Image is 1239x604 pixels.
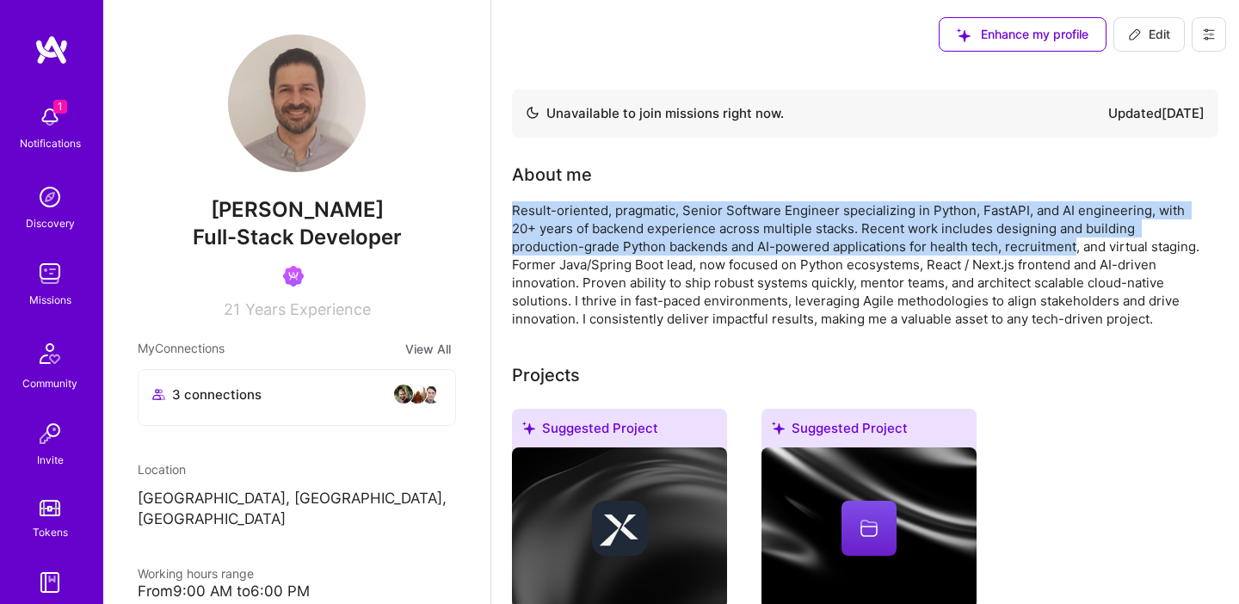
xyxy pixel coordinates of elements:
[40,500,60,516] img: tokens
[53,100,67,114] span: 1
[20,134,81,152] div: Notifications
[512,409,727,454] div: Suggested Project
[592,501,647,556] img: Company logo
[957,26,1088,43] span: Enhance my profile
[138,489,456,530] p: [GEOGRAPHIC_DATA], [GEOGRAPHIC_DATA], [GEOGRAPHIC_DATA]
[33,100,67,134] img: bell
[26,214,75,232] div: Discovery
[522,422,535,435] i: icon SuggestedTeams
[421,384,441,404] img: avatar
[400,339,456,359] button: View All
[526,103,784,124] div: Unavailable to join missions right now.
[1113,17,1185,52] button: Edit
[512,162,592,188] div: About me
[283,266,304,287] img: Been on Mission
[1128,26,1170,43] span: Edit
[224,300,240,318] span: 21
[228,34,366,172] img: User Avatar
[245,300,371,318] span: Years Experience
[33,565,67,600] img: guide book
[512,201,1200,328] div: Result-oriented, pragmatic, Senior Software Engineer specializing in Python, FastAPI, and AI engi...
[393,384,414,404] img: avatar
[152,388,165,401] i: icon Collaborator
[957,28,971,42] i: icon SuggestedTeams
[761,409,977,454] div: Suggested Project
[193,225,402,250] span: Full-Stack Developer
[138,566,254,581] span: Working hours range
[33,180,67,214] img: discovery
[407,384,428,404] img: avatar
[138,369,456,426] button: 3 connectionsavataravataravatar
[512,362,580,388] div: Projects
[1108,103,1205,124] div: Updated [DATE]
[22,374,77,392] div: Community
[172,385,262,404] span: 3 connections
[29,291,71,309] div: Missions
[939,17,1106,52] button: Enhance my profile
[33,416,67,451] img: Invite
[138,339,225,359] span: My Connections
[37,451,64,469] div: Invite
[34,34,69,65] img: logo
[526,106,539,120] img: Availability
[33,523,68,541] div: Tokens
[33,256,67,291] img: teamwork
[29,333,71,374] img: Community
[138,197,456,223] span: [PERSON_NAME]
[772,422,785,435] i: icon SuggestedTeams
[138,582,456,601] div: From 9:00 AM to 6:00 PM
[138,460,456,478] div: Location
